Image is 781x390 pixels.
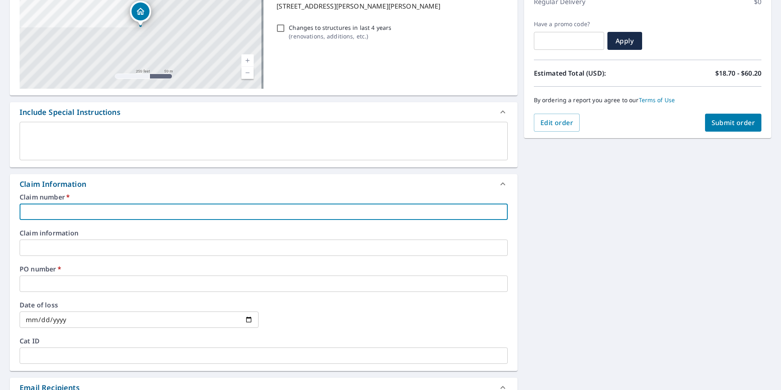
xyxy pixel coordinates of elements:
a: Terms of Use [639,96,675,104]
div: Dropped pin, building 1, Residential property, 5028 Jackson Dr Clairton, PA 15025 [130,1,151,26]
p: [STREET_ADDRESS][PERSON_NAME][PERSON_NAME] [277,1,504,11]
button: Edit order [534,114,580,132]
span: Apply [614,36,636,45]
label: Date of loss [20,302,259,308]
label: Have a promo code? [534,20,604,28]
span: Submit order [712,118,755,127]
label: Cat ID [20,338,508,344]
div: Claim Information [10,174,518,194]
p: ( renovations, additions, etc. ) [289,32,391,40]
label: Claim number [20,194,508,200]
a: Current Level 17, Zoom In [241,54,254,67]
div: Claim Information [20,179,86,190]
p: Estimated Total (USD): [534,68,648,78]
label: PO number [20,266,508,272]
button: Submit order [705,114,762,132]
p: Changes to structures in last 4 years [289,23,391,32]
label: Claim information [20,230,508,236]
div: Include Special Instructions [10,102,518,122]
span: Edit order [540,118,573,127]
button: Apply [607,32,642,50]
p: $18.70 - $60.20 [715,68,761,78]
p: By ordering a report you agree to our [534,96,761,104]
div: Include Special Instructions [20,107,120,118]
a: Current Level 17, Zoom Out [241,67,254,79]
